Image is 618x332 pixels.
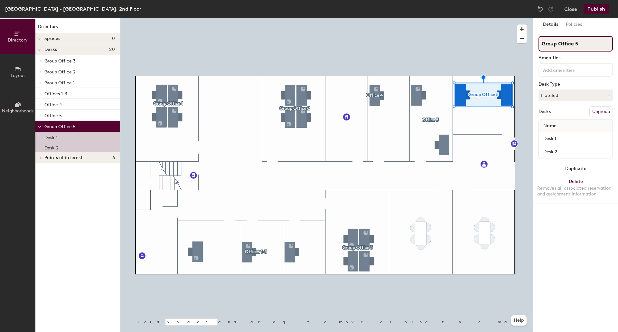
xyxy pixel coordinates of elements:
button: Ungroup [589,106,613,117]
button: Hoteled [538,90,613,101]
p: Desk 2 [44,143,59,151]
div: Amenities [538,55,613,61]
span: 20 [109,47,115,52]
p: Desk 1 [44,133,58,140]
span: Group Office 3 [44,58,76,64]
button: Duplicate [533,162,618,175]
div: [GEOGRAPHIC_DATA] - [GEOGRAPHIC_DATA], 2nd Floor [5,5,141,13]
span: Group Office 5 [44,124,76,129]
div: Desks [538,109,551,114]
span: Spaces [44,36,61,41]
h1: Directory [35,23,120,33]
input: Add amenities [542,66,600,73]
span: Group Office 1 [44,80,75,86]
button: Publish [584,4,609,14]
input: Unnamed desk [540,147,611,156]
img: Undo [537,6,544,12]
span: Desks [44,47,57,52]
button: Policies [562,18,586,31]
span: Group Office 2 [44,69,76,75]
span: Neighborhoods [2,108,33,114]
span: Name [540,120,560,132]
span: 0 [112,36,115,41]
div: Desk Type [538,82,613,87]
button: Help [511,315,527,326]
button: DeleteRemoves all associated reservation and assignment information [533,175,618,204]
span: Layout [11,73,25,78]
input: Unnamed desk [540,134,611,143]
button: Details [539,18,562,31]
span: Office 4 [44,102,62,108]
span: 6 [112,155,115,160]
span: Offices 1-3 [44,91,67,97]
span: Directory [8,37,28,43]
span: Points of interest [44,155,83,160]
img: Redo [548,6,554,12]
button: Close [564,4,577,14]
div: Removes all associated reservation and assignment information [537,185,614,197]
span: Office 5 [44,113,62,119]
